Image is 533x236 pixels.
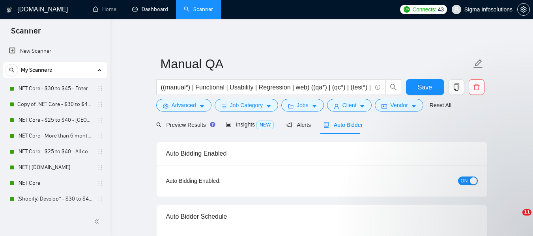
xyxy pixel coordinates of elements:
[418,82,432,92] span: Save
[17,191,92,207] a: (Shopify) Develop* - $30 to $45 Enterprise
[221,103,227,109] span: bars
[438,5,444,14] span: 43
[184,6,213,13] a: searchScanner
[517,3,530,16] button: setting
[522,209,531,216] span: 11
[156,99,211,111] button: settingAdvancedcaret-down
[469,84,484,91] span: delete
[324,122,363,128] span: Auto Bidder
[97,180,103,186] span: holder
[97,117,103,123] span: holder
[412,5,436,14] span: Connects:
[411,103,417,109] span: caret-down
[21,62,52,78] span: My Scanners
[449,79,464,95] button: copy
[266,103,271,109] span: caret-down
[17,97,92,112] a: Copy of .NET Core - $30 to $45 - Enterprise client - ROW
[17,175,92,191] a: .NET Core
[156,122,162,128] span: search
[327,99,372,111] button: userClientcaret-down
[209,121,216,128] div: Tooltip anchor
[163,103,168,109] span: setting
[97,133,103,139] span: holder
[166,205,478,228] div: Auto Bidder Schedule
[17,128,92,144] a: .NET Core - More than 6 months of work
[518,6,529,13] span: setting
[6,64,18,76] button: search
[17,81,92,97] a: .NET Core - $30 to $45 - Enterprise client - ROW
[3,43,107,59] li: New Scanner
[334,103,339,109] span: user
[166,177,270,185] div: Auto Bidding Enabled:
[226,121,274,128] span: Insights
[469,79,484,95] button: delete
[390,101,408,110] span: Vendor
[9,43,101,59] a: New Scanner
[161,82,372,92] input: Search Freelance Jobs...
[375,99,423,111] button: idcardVendorcaret-down
[454,7,459,12] span: user
[161,54,471,74] input: Scanner name...
[226,122,231,127] span: area-chart
[312,103,317,109] span: caret-down
[324,122,329,128] span: robot
[17,207,92,223] a: (Shopify) (Develop*) - $25 to $40 - [GEOGRAPHIC_DATA] and Ocenia
[297,101,309,110] span: Jobs
[256,121,274,129] span: NEW
[281,99,324,111] button: folderJobscaret-down
[132,6,168,13] a: dashboardDashboard
[156,122,213,128] span: Preview Results
[286,122,311,128] span: Alerts
[286,122,292,128] span: notification
[5,25,47,42] span: Scanner
[172,101,196,110] span: Advanced
[17,112,92,128] a: .NET Core - $25 to $40 - [GEOGRAPHIC_DATA] and [GEOGRAPHIC_DATA]
[449,84,464,91] span: copy
[430,101,451,110] a: Reset All
[7,4,12,16] img: logo
[385,79,401,95] button: search
[166,142,478,165] div: Auto Bidding Enabled
[404,6,410,13] img: upwork-logo.png
[97,164,103,171] span: holder
[6,67,18,73] span: search
[406,79,444,95] button: Save
[230,101,263,110] span: Job Category
[517,6,530,13] a: setting
[342,101,357,110] span: Client
[93,6,116,13] a: homeHome
[506,209,525,228] iframe: Intercom live chat
[17,160,92,175] a: .NET | [DOMAIN_NAME]
[97,149,103,155] span: holder
[375,85,380,90] span: info-circle
[97,101,103,108] span: holder
[382,103,387,109] span: idcard
[17,144,92,160] a: .NET Core - $25 to $40 - All continents
[473,59,483,69] span: edit
[359,103,365,109] span: caret-down
[199,103,205,109] span: caret-down
[97,85,103,92] span: holder
[94,217,102,225] span: double-left
[215,99,278,111] button: barsJob Categorycaret-down
[288,103,294,109] span: folder
[386,84,401,91] span: search
[97,196,103,202] span: holder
